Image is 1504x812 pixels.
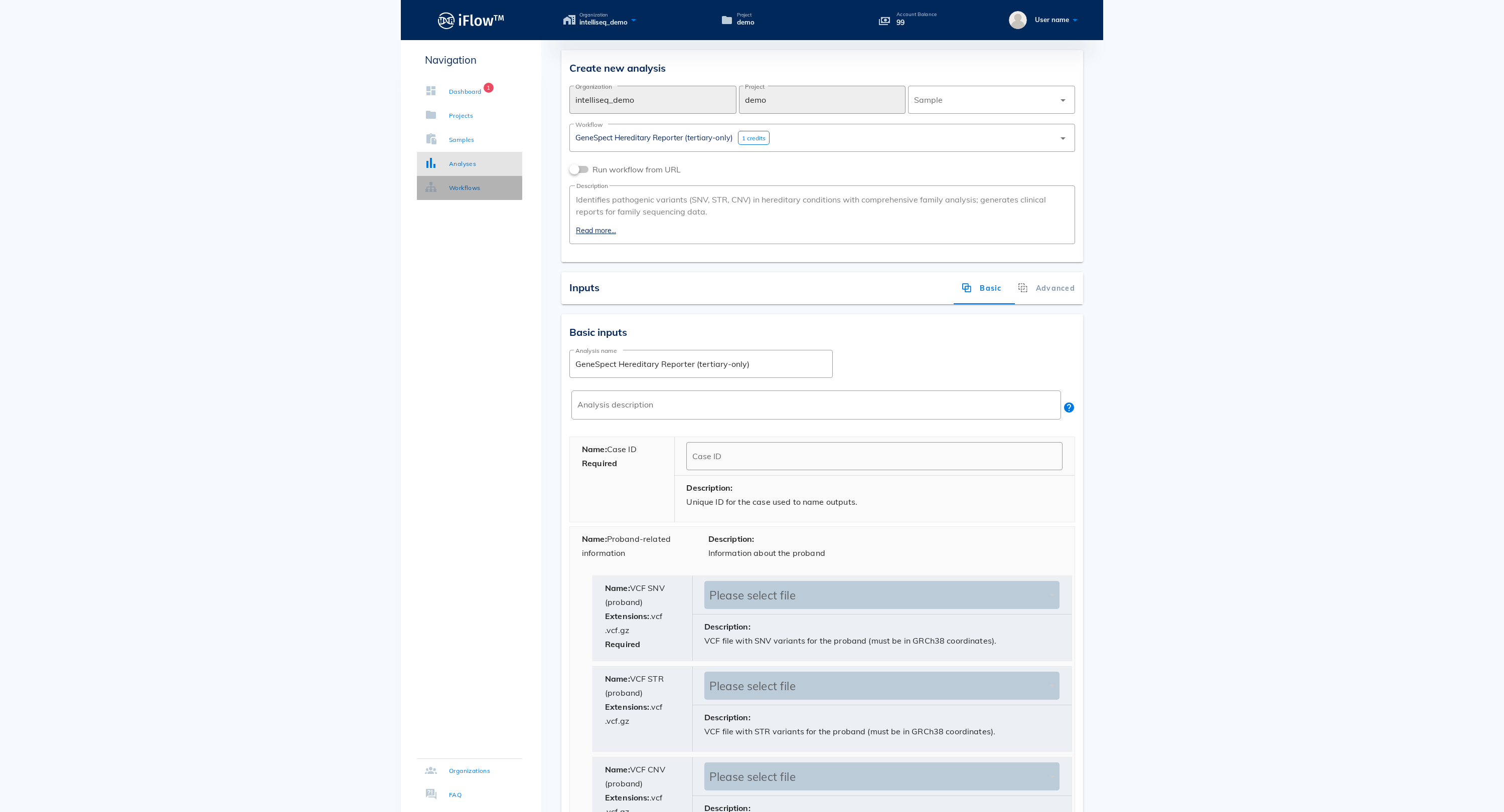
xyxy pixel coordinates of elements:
p: Information about the proband [708,546,1063,560]
label: Project [745,83,765,90]
b: Description: [704,622,750,632]
img: User name [1009,11,1027,29]
label: Analysis name [575,347,617,354]
b: Name: [605,583,630,593]
p: VCF file with STR variants for the proband (must be in GRCh38 coordinates). [704,724,1060,738]
p: 99 [896,17,937,28]
div: Sample [908,86,1075,114]
div: Basic [954,272,1010,304]
span: Organization [579,13,628,18]
span: Inputs [569,281,599,294]
p: Identifies pathogenic variants (SNV, STR, CNV) in hereditary conditions with comprehensive family... [576,193,1069,218]
b: Extensions: [605,702,650,712]
span: Create new analysis [569,62,666,74]
div: WorkflowGeneSpect Hereditary Reporter (tertiary-only)1 credits [569,124,1075,152]
label: Organization [575,83,612,90]
i: arrow_drop_down [1057,132,1069,144]
span: Badge [484,83,494,93]
span: demo [737,18,755,28]
label: Run workflow from URL [592,164,685,174]
div: Proband-related information [570,527,696,573]
b: Description: [704,712,750,722]
div: Advanced [1010,272,1083,304]
b: Name: [582,444,607,454]
b: Name: [605,674,630,684]
span: Basic inputs [569,326,627,338]
div: Samples [449,135,475,145]
span: intelliseq_demo [579,18,628,28]
p: Navigation [417,52,522,68]
div: Analyses [449,159,476,169]
div: VCF SNV (proband) .vcf .vcf.gz [593,576,693,661]
span: User name [1035,16,1069,24]
div: Dashboard [449,87,482,97]
div: VCF STR (proband) .vcf .vcf.gz [593,667,693,751]
p: VCF file with SNV variants for the proband (must be in GRCh38 coordinates). [704,634,1060,648]
a: Logo [401,9,541,32]
b: Description: [708,534,755,544]
i: arrow_drop_down [1057,94,1069,106]
b: Extensions: [605,611,650,621]
b: Required [605,639,640,649]
div: FAQ [449,790,462,800]
span: Read more... [576,226,1069,236]
div: Organizations [449,766,490,776]
span: GeneSpect Hereditary Reporter (tertiary-only) [575,133,733,142]
b: Name: [605,764,630,774]
span: Project [737,13,755,18]
p: Account Balance [896,12,937,17]
b: Name: [582,534,607,544]
div: Case ID [570,437,675,522]
p: Unique ID for the case used to name outputs. [686,495,1063,509]
span: Description [575,183,610,189]
b: Description: [686,483,732,493]
label: Workflow [575,121,603,128]
div: Projects [449,111,473,121]
b: Required [582,458,617,468]
b: Extensions: [605,792,650,802]
div: Workflows [449,183,481,193]
span: 1 credits [742,134,766,142]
